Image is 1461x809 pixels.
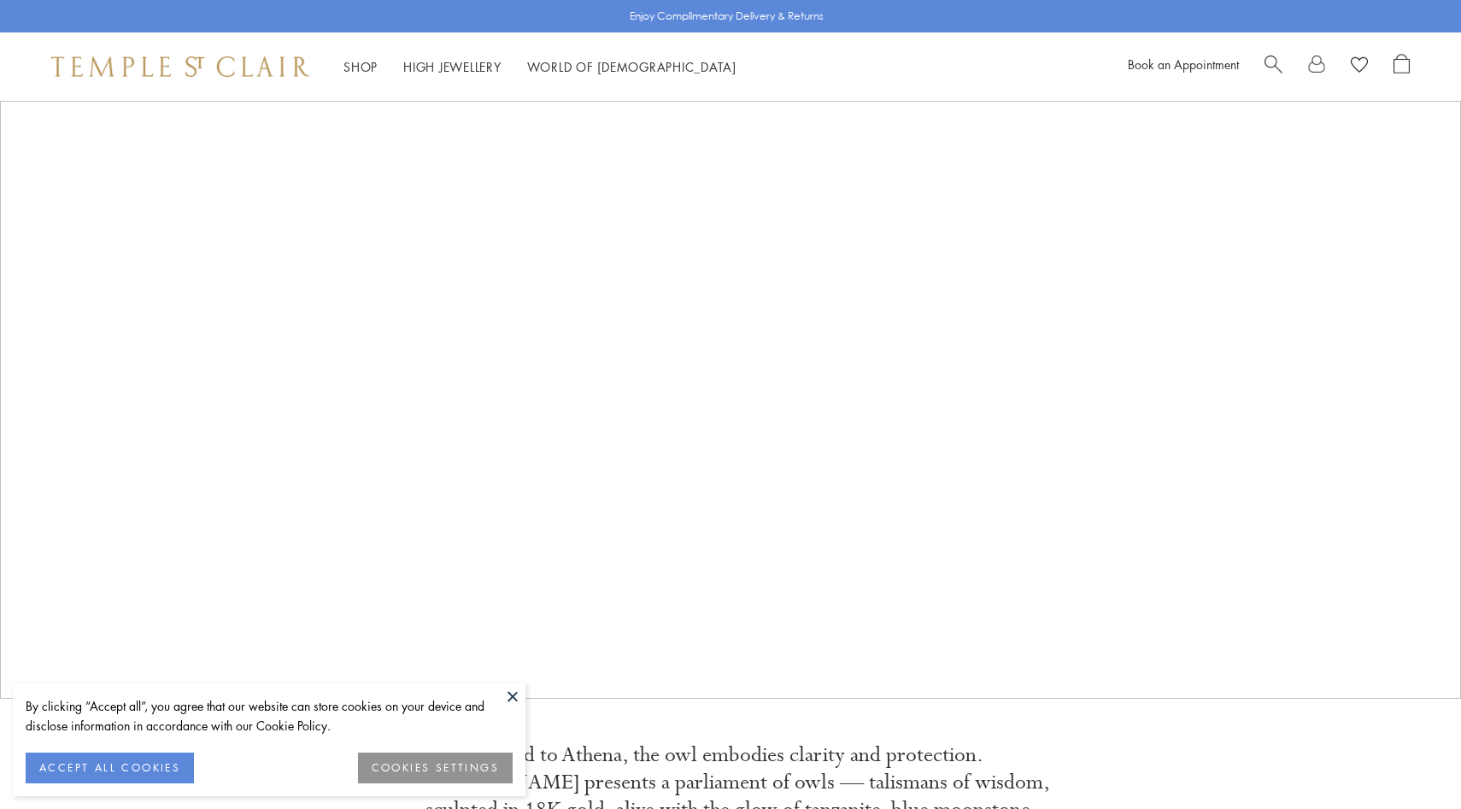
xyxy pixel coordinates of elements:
button: ACCEPT ALL COOKIES [26,753,194,783]
a: World of [DEMOGRAPHIC_DATA]World of [DEMOGRAPHIC_DATA] [527,58,736,75]
p: Enjoy Complimentary Delivery & Returns [630,8,824,25]
a: High JewelleryHigh Jewellery [403,58,502,75]
a: Book an Appointment [1128,56,1239,73]
img: Temple St. Clair [51,56,309,77]
a: Open Shopping Bag [1394,54,1410,79]
button: COOKIES SETTINGS [358,753,513,783]
a: ShopShop [343,58,378,75]
a: Search [1264,54,1282,79]
iframe: Gorgias live chat messenger [1376,729,1444,792]
nav: Main navigation [343,56,736,78]
div: By clicking “Accept all”, you agree that our website can store cookies on your device and disclos... [26,696,513,736]
a: View Wishlist [1351,54,1368,79]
